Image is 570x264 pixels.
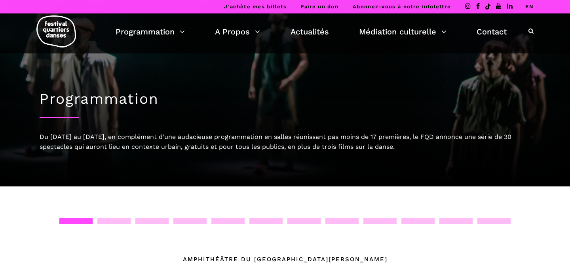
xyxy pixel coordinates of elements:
a: Faire un don [301,4,338,9]
img: logo-fqd-med [36,15,76,47]
h1: Programmation [40,90,530,108]
a: Actualités [291,25,329,38]
div: Du [DATE] au [DATE], en complément d’une audacieuse programmation en salles réunissant pas moins ... [40,132,530,152]
a: Médiation culturelle [359,25,446,38]
div: Amphithéâtre du [GEOGRAPHIC_DATA][PERSON_NAME] [183,255,388,264]
a: EN [525,4,534,9]
a: Abonnez-vous à notre infolettre [353,4,451,9]
a: J’achète mes billets [224,4,287,9]
a: Contact [477,25,507,38]
a: Programmation [116,25,185,38]
a: A Propos [215,25,260,38]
